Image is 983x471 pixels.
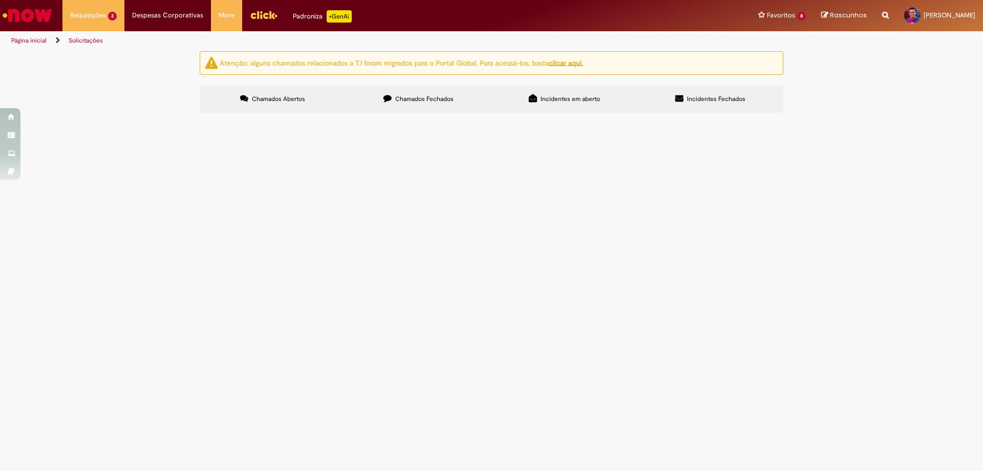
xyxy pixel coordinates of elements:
a: clicar aqui. [549,58,583,67]
img: ServiceNow [1,5,54,26]
span: Incidentes Fechados [687,95,745,103]
img: click_logo_yellow_360x200.png [250,7,277,23]
span: 8 [797,12,806,21]
p: +GenAi [327,10,352,23]
a: Página inicial [11,36,47,45]
ul: Trilhas de página [8,31,648,50]
ng-bind-html: Atenção: alguns chamados relacionados a T.I foram migrados para o Portal Global. Para acessá-los,... [220,58,583,67]
span: 3 [108,12,117,21]
span: [PERSON_NAME] [924,11,975,19]
span: More [219,10,234,21]
a: Rascunhos [821,11,867,21]
a: Solicitações [69,36,103,45]
span: Requisições [70,10,106,21]
span: Chamados Abertos [252,95,305,103]
span: Rascunhos [830,10,867,20]
span: Despesas Corporativas [132,10,203,21]
span: Chamados Fechados [395,95,454,103]
span: Incidentes em aberto [541,95,600,103]
div: Padroniza [293,10,352,23]
span: Favoritos [767,10,795,21]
